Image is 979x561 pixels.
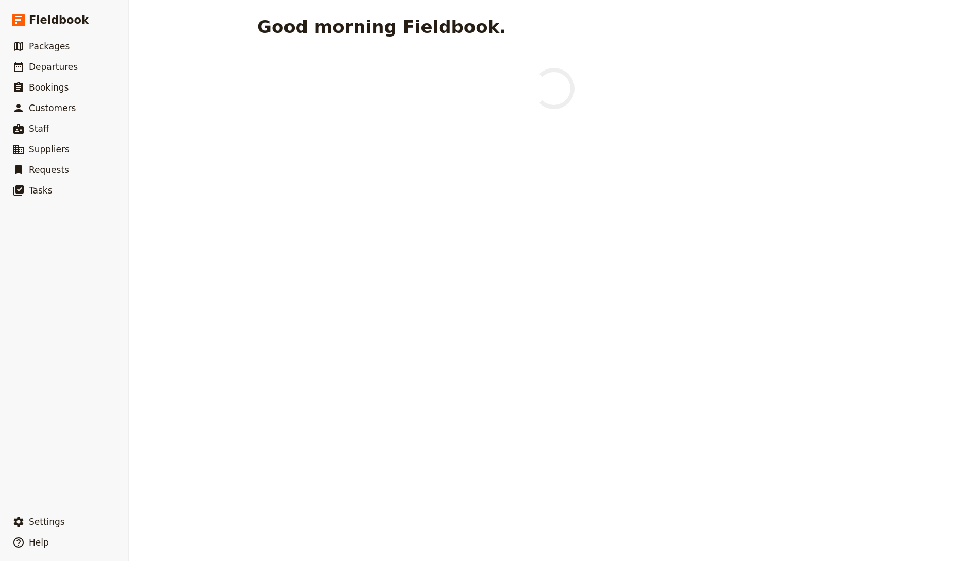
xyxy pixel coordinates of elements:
span: Bookings [29,82,69,93]
span: Staff [29,124,49,134]
h1: Good morning Fieldbook. [257,16,506,37]
span: Tasks [29,185,53,196]
span: Departures [29,62,78,72]
span: Settings [29,517,65,527]
span: Suppliers [29,144,70,154]
span: Customers [29,103,76,113]
span: Help [29,537,49,548]
span: Fieldbook [29,12,89,28]
span: Packages [29,41,70,51]
span: Requests [29,165,69,175]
